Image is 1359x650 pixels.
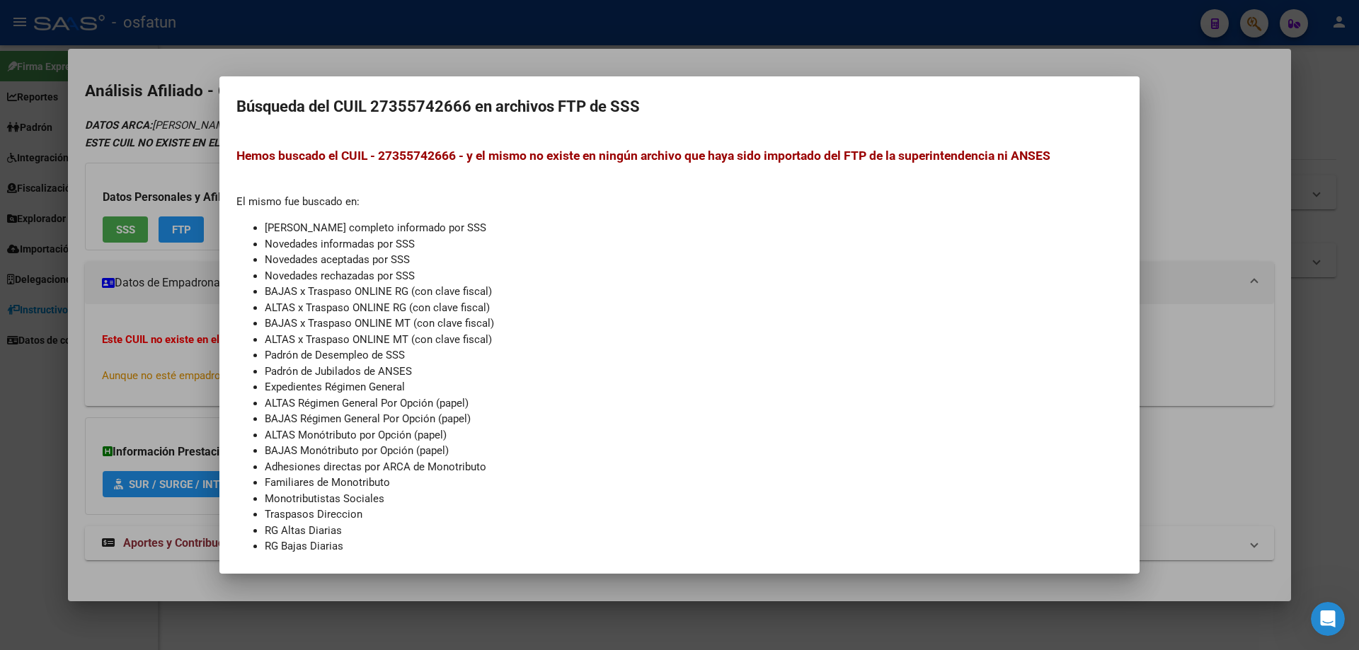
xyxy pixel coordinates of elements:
li: ALTAS x Traspaso ONLINE MT (con clave fiscal) [265,332,1123,348]
li: RG Altas Diarias [265,523,1123,539]
li: Novedades rechazadas por SSS [265,268,1123,284]
li: Padrón de Jubilados de ANSES [265,364,1123,380]
li: BAJAS x Traspaso ONLINE RG (con clave fiscal) [265,284,1123,300]
li: ALTAS Monótributo por Opción (papel) [265,427,1123,443]
li: Padrón de Desempleo de SSS [265,347,1123,364]
li: Familiares de Monotributo [265,475,1123,491]
iframe: Intercom live chat [1311,602,1345,636]
li: Adhesiones directas por ARCA de Monotributo [265,459,1123,475]
div: El mismo fue buscado en: [236,146,1123,586]
h2: Búsqueda del CUIL 27355742666 en archivos FTP de SSS [236,93,1123,120]
li: ALTAS x Traspaso ONLINE RG (con clave fiscal) [265,300,1123,316]
span: Hemos buscado el CUIL - 27355742666 - y el mismo no existe en ningún archivo que haya sido import... [236,149,1050,163]
li: [PERSON_NAME] completo informado por SSS [265,220,1123,236]
li: Novedades aceptadas por SSS [265,252,1123,268]
li: RG Bajas Diarias [265,538,1123,555]
li: Monotributistas Sociales [265,491,1123,507]
li: BAJAS x Traspaso ONLINE MT (con clave fiscal) [265,315,1123,332]
li: ALTAS Régimen General Por Opción (papel) [265,395,1123,412]
li: BAJAS Régimen General Por Opción (papel) [265,411,1123,427]
li: Novedades informadas por SSS [265,236,1123,253]
li: BAJAS Monótributo por Opción (papel) [265,443,1123,459]
li: MT-PD Altas Diarias [265,555,1123,571]
li: Expedientes Régimen General [265,379,1123,395]
li: Traspasos Direccion [265,506,1123,523]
